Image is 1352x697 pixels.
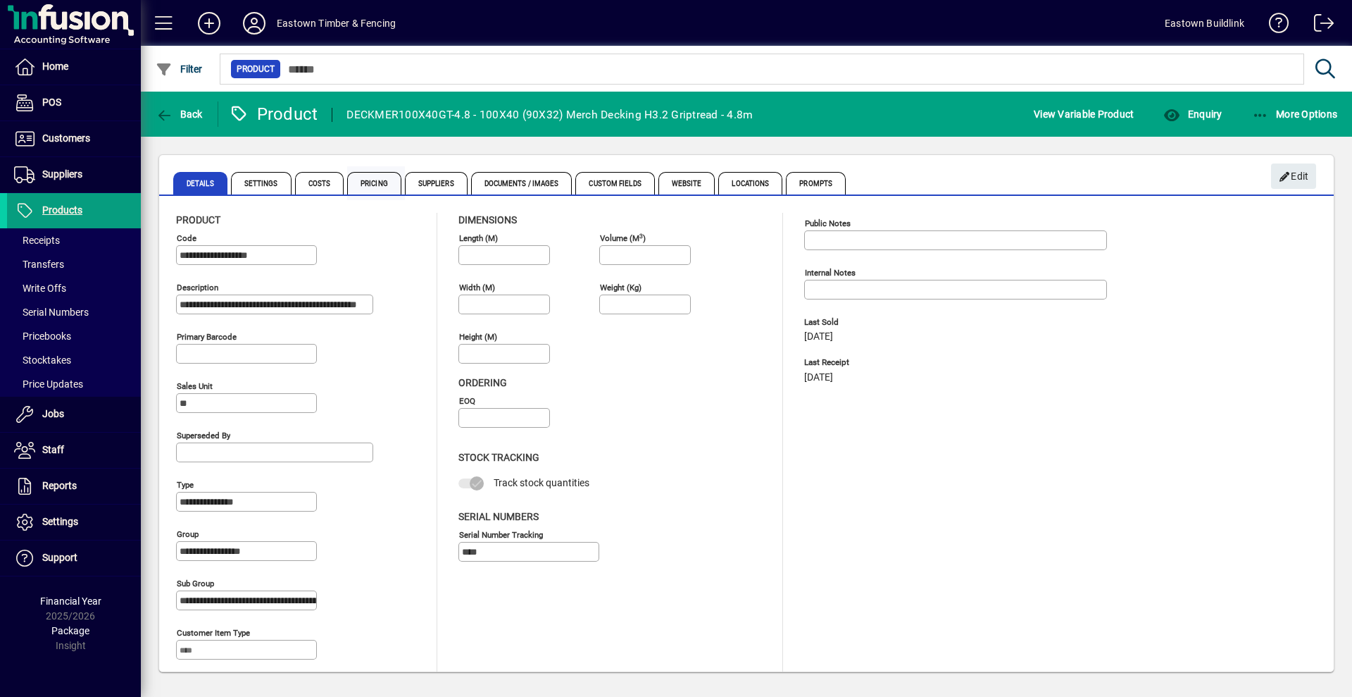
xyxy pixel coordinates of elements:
[177,381,213,391] mat-label: Sales unit
[42,408,64,419] span: Jobs
[575,172,654,195] span: Custom Fields
[7,541,141,576] a: Support
[14,283,66,294] span: Write Offs
[1248,101,1341,127] button: More Options
[40,596,101,607] span: Financial Year
[42,97,61,108] span: POS
[177,628,250,638] mat-label: Customer Item Type
[1165,12,1244,35] div: Eastown Buildlink
[14,307,89,318] span: Serial Numbers
[7,433,141,468] a: Staff
[187,11,232,36] button: Add
[471,172,572,195] span: Documents / Images
[42,480,77,491] span: Reports
[141,101,218,127] app-page-header-button: Back
[459,529,543,539] mat-label: Serial Number tracking
[1258,3,1289,49] a: Knowledge Base
[42,61,68,72] span: Home
[177,332,237,342] mat-label: Primary barcode
[42,204,82,216] span: Products
[459,332,497,342] mat-label: Height (m)
[7,157,141,192] a: Suppliers
[232,11,277,36] button: Profile
[14,354,71,366] span: Stocktakes
[347,172,401,195] span: Pricing
[600,283,641,292] mat-label: Weight (Kg)
[346,104,753,126] div: DECKMER100X40GT-4.8 - 100X40 (90X32) Merch Decking H3.2 Griptread - 4.8m
[156,63,203,75] span: Filter
[804,318,1015,327] span: Last Sold
[173,172,227,195] span: Details
[1030,101,1137,127] button: View Variable Product
[458,214,517,226] span: Dimensions
[1271,164,1316,189] button: Edit
[600,233,646,243] mat-label: Volume (m )
[7,397,141,432] a: Jobs
[7,49,141,85] a: Home
[14,378,83,390] span: Price Updates
[458,452,539,463] span: Stock Tracking
[51,625,89,636] span: Package
[42,132,90,144] span: Customers
[658,172,715,195] span: Website
[7,276,141,300] a: Write Offs
[177,283,218,292] mat-label: Description
[405,172,468,195] span: Suppliers
[494,477,589,488] span: Track stock quantities
[7,372,141,396] a: Price Updates
[42,168,82,180] span: Suppliers
[177,579,214,588] mat-label: Sub group
[7,85,141,121] a: POS
[7,252,141,276] a: Transfers
[7,469,141,504] a: Reports
[459,283,495,292] mat-label: Width (m)
[176,214,220,226] span: Product
[718,172,782,195] span: Locations
[804,358,1015,367] span: Last Receipt
[295,172,344,195] span: Costs
[459,396,475,406] mat-label: EOQ
[156,109,203,120] span: Back
[1303,3,1334,49] a: Logout
[14,331,71,342] span: Pricebooks
[177,480,194,490] mat-label: Type
[152,101,206,127] button: Back
[459,233,498,243] mat-label: Length (m)
[231,172,292,195] span: Settings
[786,172,846,195] span: Prompts
[805,268,856,278] mat-label: Internal Notes
[458,511,539,522] span: Serial Numbers
[7,505,141,540] a: Settings
[237,62,275,76] span: Product
[804,331,833,343] span: [DATE]
[1034,103,1134,125] span: View Variable Product
[458,377,507,388] span: Ordering
[42,516,78,527] span: Settings
[1252,109,1338,120] span: More Options
[42,444,64,455] span: Staff
[1160,101,1225,127] button: Enquiry
[1279,165,1309,188] span: Edit
[42,552,77,563] span: Support
[229,103,318,125] div: Product
[639,232,643,239] sup: 3
[7,228,141,252] a: Receipts
[7,348,141,372] a: Stocktakes
[177,233,196,243] mat-label: Code
[14,235,60,246] span: Receipts
[177,431,230,440] mat-label: Superseded by
[805,218,851,228] mat-label: Public Notes
[7,121,141,156] a: Customers
[152,56,206,82] button: Filter
[7,324,141,348] a: Pricebooks
[804,372,833,383] span: [DATE]
[14,259,64,270] span: Transfers
[277,12,396,35] div: Eastown Timber & Fencing
[7,300,141,324] a: Serial Numbers
[1163,109,1222,120] span: Enquiry
[177,529,199,539] mat-label: Group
